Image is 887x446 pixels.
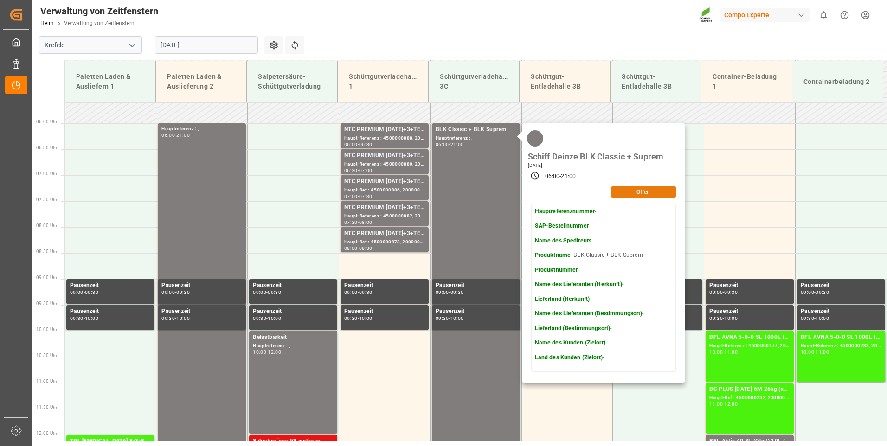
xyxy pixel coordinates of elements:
[345,68,421,95] div: Schüttgutverladehalle 1
[450,142,464,147] div: 21:00
[535,325,644,333] p: -
[535,252,571,258] strong: Produktname
[834,5,855,25] button: Hilfe-Center
[253,307,334,316] div: Pausenzeit
[84,316,85,320] div: -
[36,171,57,176] span: 07:00 Uhr
[801,281,881,290] div: Pausenzeit
[344,316,358,320] div: 09:30
[801,290,814,294] div: 09:00
[36,275,57,280] span: 09:00 Uhr
[72,68,148,95] div: Paletten Laden & Ausliefern 1
[358,194,359,198] div: -
[163,68,239,95] div: Paletten Laden & Auslieferung 2
[436,134,516,142] div: Hauptreferenz : ,
[36,145,57,150] span: 06:30 Uhr
[359,142,373,147] div: 06:30
[535,267,578,273] strong: Produktnummer
[436,142,449,147] div: 06:00
[344,307,425,316] div: Pausenzeit
[359,168,373,172] div: 07:00
[709,316,723,320] div: 09:30
[709,402,723,406] div: 11:00
[709,385,790,394] div: BC PLUS [DATE] 6M 25kg (x42) INT;
[358,168,359,172] div: -
[253,290,266,294] div: 09:00
[358,316,359,320] div: -
[36,301,57,306] span: 09:30 Uhr
[699,7,714,23] img: Screenshot%202023-09-29%20at%2010.02.21.png_1712312052.png
[709,68,784,95] div: Container-Beladung 1
[709,307,790,316] div: Pausenzeit
[801,333,881,342] div: BFL AVNA 5-0-0 SL 1000L IBC MTO;
[253,342,334,350] div: Hauptreferenz : ,
[161,125,242,133] div: Hauptreferenz : ,
[535,310,643,317] strong: Name des Lieferanten (Bestimmungsort)
[266,350,268,354] div: -
[39,36,142,54] input: Typ zum Suchen/Auswählen
[359,194,373,198] div: 07:30
[535,280,644,289] p: -
[535,295,644,304] p: -
[436,290,449,294] div: 09:00
[268,290,281,294] div: 09:30
[535,354,603,361] strong: Land des Kunden (Zielort)
[816,316,829,320] div: 10:00
[155,36,258,54] input: TT-MM-JJJJ
[801,307,881,316] div: Pausenzeit
[344,246,358,250] div: 08:00
[358,290,359,294] div: -
[175,316,176,320] div: -
[253,281,334,290] div: Pausenzeit
[449,142,450,147] div: -
[723,290,724,294] div: -
[724,402,738,406] div: 12:00
[535,339,605,346] strong: Name des Kunden (Zielort)
[176,316,190,320] div: 10:00
[161,307,242,316] div: Pausenzeit
[344,168,358,172] div: 06:30
[535,266,644,274] p: -
[709,350,723,354] div: 10:00
[724,290,738,294] div: 09:30
[723,316,724,320] div: -
[724,350,738,354] div: 11:00
[70,437,151,446] div: TPL [MEDICAL_DATA] 8-3-8 20kg (x50) D,A,CH,FR; FLO T NK 14-0-19 25kg (x40) INNEN; HAK Grün 20-5-1...
[36,223,57,228] span: 08:00 Uhr
[40,4,158,18] div: Verwaltung von Zeitfenstern
[535,354,644,362] p: -
[813,5,834,25] button: 0 neue Benachrichtigungen anzeigen
[253,350,266,354] div: 10:00
[36,327,57,332] span: 10:00 Uhr
[535,222,644,230] p: -
[36,197,57,202] span: 07:30 Uhr
[709,281,790,290] div: Pausenzeit
[525,149,667,162] div: Schiff Deinze BLK Classic + Suprem
[344,160,425,168] div: Haupt-Referenz : 4500000880, 2000000854;
[800,73,875,90] div: Containerbeladung 2
[36,249,57,254] span: 08:30 Uhr
[85,316,98,320] div: 10:00
[175,133,176,137] div: -
[268,350,281,354] div: 12:00
[723,350,724,354] div: -
[161,290,175,294] div: 09:00
[720,6,813,24] button: Compo Experte
[36,119,57,124] span: 06:00 Uhr
[525,162,667,169] div: [DATE]
[561,172,576,181] div: 21:00
[253,437,334,446] div: Salpetersäure 53 verlieren;
[358,246,359,250] div: -
[359,220,373,224] div: 08:00
[176,290,190,294] div: 09:30
[709,394,790,402] div: Haupt-Ref : 4500000252, 2000000104;
[535,208,644,216] p: -
[344,177,425,186] div: NTC PREMIUM [DATE]+3+TE BULK;
[449,316,450,320] div: -
[545,172,560,181] div: 06:00
[70,281,151,290] div: Pausenzeit
[436,281,516,290] div: Pausenzeit
[344,142,358,147] div: 06:00
[816,290,829,294] div: 09:30
[724,10,769,20] font: Compo Experte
